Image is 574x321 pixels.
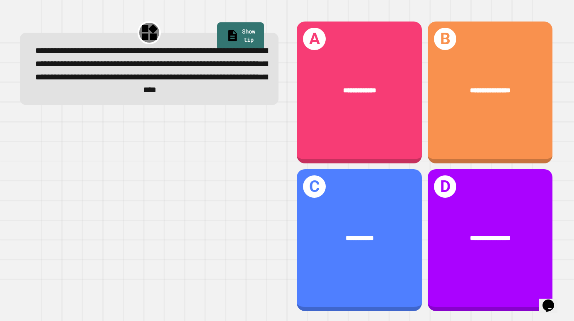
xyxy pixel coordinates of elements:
[434,175,457,198] h1: D
[303,28,326,50] h1: A
[303,175,326,198] h1: C
[539,288,566,313] iframe: chat widget
[434,28,457,50] h1: B
[217,22,264,50] a: Show tip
